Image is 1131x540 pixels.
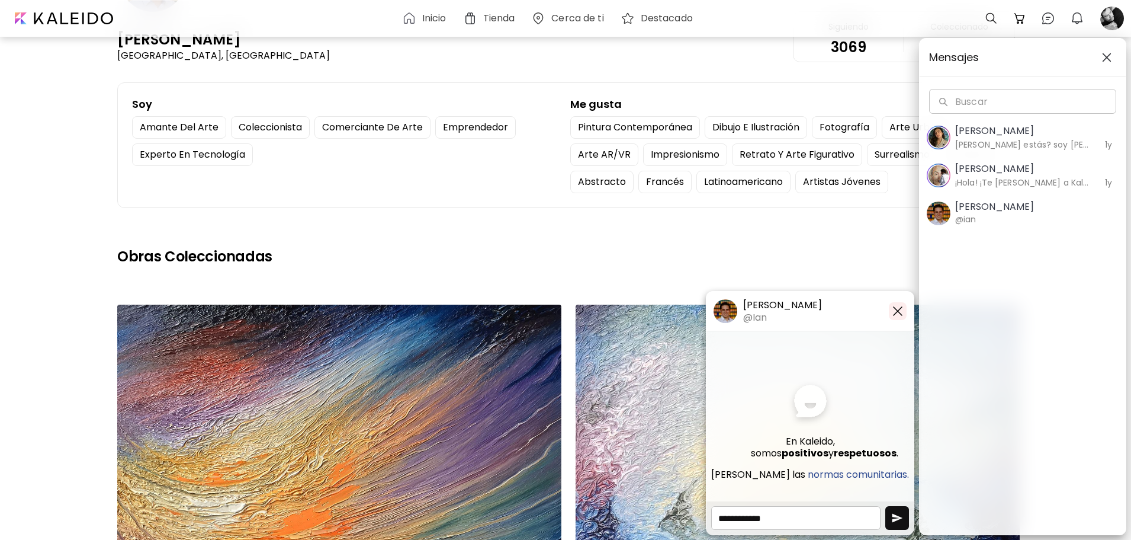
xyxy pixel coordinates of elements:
[955,138,1092,151] h6: [PERSON_NAME] estás? soy [PERSON_NAME] parte del equipo de kaleido. Quería saber como vas en vent...
[787,381,834,427] img: messageSectionZeroState
[743,299,822,312] h5: [PERSON_NAME]
[1099,138,1119,151] h6: 1y
[955,124,1092,138] h5: [PERSON_NAME]
[711,469,805,481] h5: [PERSON_NAME] las
[891,512,903,524] img: airplane.svg
[751,436,869,459] h5: En Kaleido, somos y .
[743,312,822,324] h5: @Ian
[834,446,897,460] strong: respetuosos
[1099,176,1119,189] h6: 1y
[955,162,1092,176] h5: [PERSON_NAME]
[1097,48,1116,67] button: closeChatList
[929,48,1088,67] span: Mensajes
[955,201,1034,213] h5: [PERSON_NAME]
[808,469,909,481] h5: normas comunitarias.
[885,506,909,530] button: chat.message.sendMessage
[782,446,828,460] strong: positivos
[955,176,1092,189] h6: ¡Hola! ¡Te [PERSON_NAME] a Kaleido! Mi nombre es [PERSON_NAME], artista y uno de los cofundadores...
[955,213,976,226] h6: @ian
[1102,53,1111,62] img: closeChatList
